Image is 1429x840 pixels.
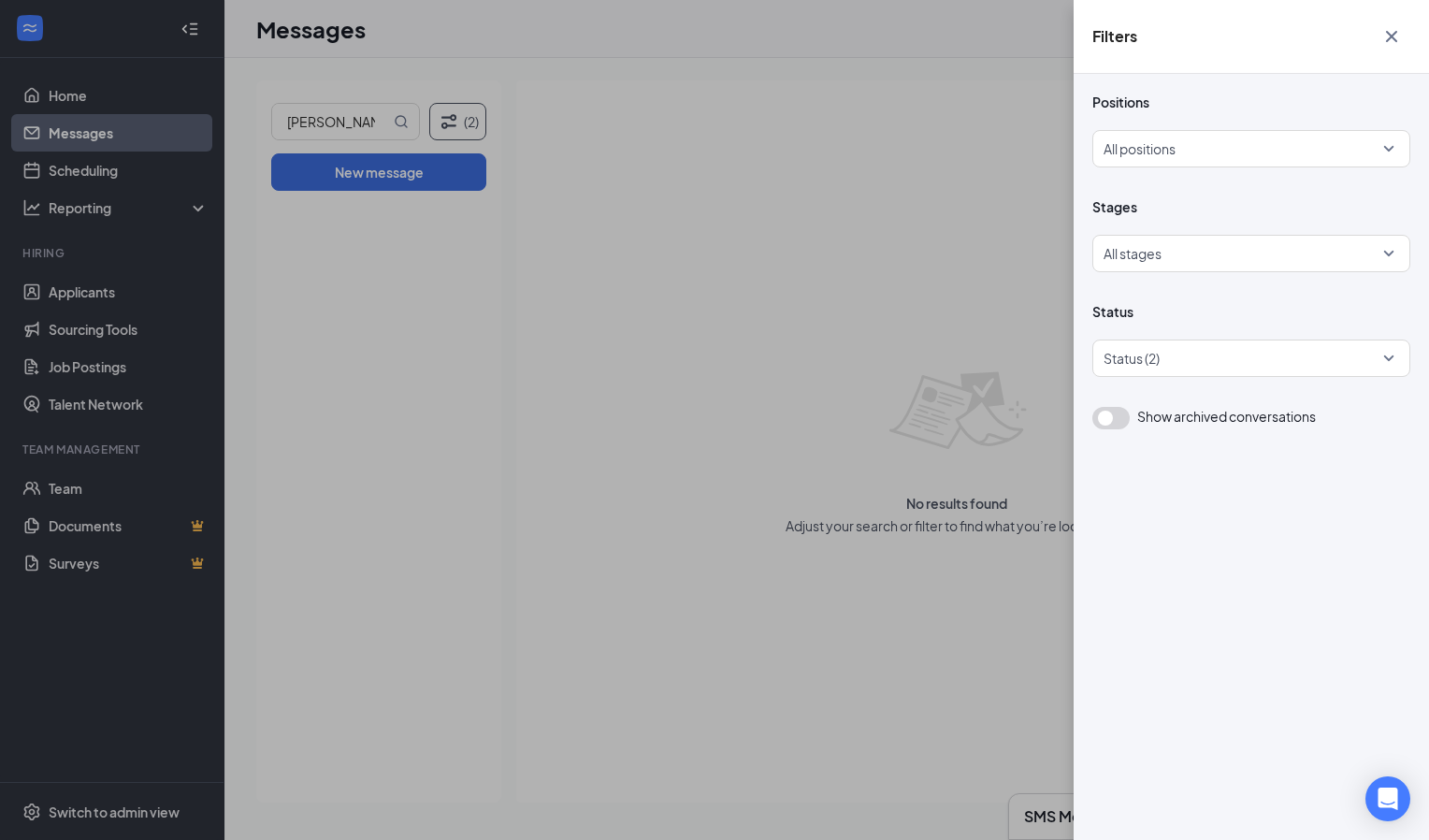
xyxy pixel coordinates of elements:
[1365,776,1410,821] div: Open Intercom Messenger
[1092,93,1410,111] span: Positions
[1137,407,1316,426] span: Show archived conversations
[1092,302,1410,321] span: Status
[1373,19,1410,54] button: Cross
[1092,26,1137,47] h5: Filters
[1092,197,1410,216] span: Stages
[1380,25,1403,48] svg: Cross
